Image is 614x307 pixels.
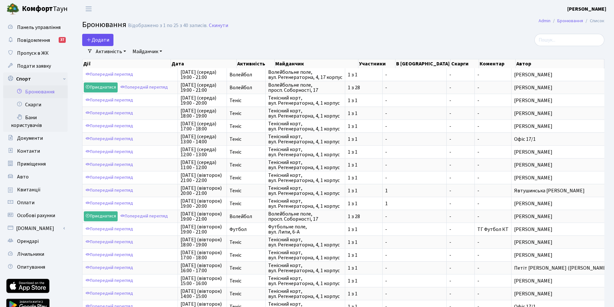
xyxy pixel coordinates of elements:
[385,201,444,206] span: 1
[348,162,380,168] span: 1 з 1
[268,250,342,260] span: Тенісний корт, вул. Регенераторна, 4, 1 корпус
[514,201,613,206] span: [PERSON_NAME]
[449,124,472,129] span: -
[477,84,479,91] span: -
[348,137,380,142] span: 1 з 1
[348,214,380,219] span: 1 з 28
[268,95,342,106] span: Тенісний корт, вул. Регенераторна, 4, 1 корпус
[180,224,224,235] span: [DATE] (вівторок) 19:00 - 21:00
[237,59,275,68] th: Активність
[229,265,263,271] span: Теніс
[348,227,380,232] span: 1 з 1
[84,134,135,144] a: Попередній перегляд
[385,188,444,193] span: 1
[479,59,516,68] th: Коментар
[567,5,606,13] a: [PERSON_NAME]
[229,188,263,193] span: Теніс
[3,170,68,183] a: Авто
[180,70,224,80] span: [DATE] (середа) 19:00 - 21:00
[130,46,165,57] a: Майданчик
[82,34,113,46] button: Додати
[268,70,342,80] span: Волейбольне поле, вул. Регенераторна, 4, 17 корпус
[348,291,380,296] span: 1 з 1
[477,277,479,284] span: -
[514,214,613,219] span: [PERSON_NAME]
[477,187,479,194] span: -
[534,34,604,46] input: Пошук...
[268,147,342,157] span: Тенісний корт, вул. Регенераторна, 4, 1 корпус
[348,240,380,245] span: 1 з 1
[514,149,613,155] span: [PERSON_NAME]
[358,59,396,68] th: Участники
[268,276,342,286] span: Тенісний корт, вул. Регенераторна, 4, 1 корпус
[268,224,342,235] span: Футбольне поле, вул. Липи, 6-А
[3,132,68,145] a: Документи
[229,85,263,90] span: Волейбол
[17,251,44,258] span: Лічильники
[84,237,135,247] a: Попередній перегляд
[348,124,380,129] span: 1 з 1
[449,201,472,206] span: -
[449,111,472,116] span: -
[449,265,472,271] span: -
[385,137,444,142] span: -
[268,198,342,209] span: Тенісний корт, вул. Регенераторна, 4, 1 корпус
[514,240,613,245] span: [PERSON_NAME]
[385,291,444,296] span: -
[229,201,263,206] span: Теніс
[3,235,68,248] a: Орендарі
[385,278,444,283] span: -
[81,4,97,14] button: Переключити навігацію
[348,253,380,258] span: 1 з 1
[180,198,224,209] span: [DATE] (вівторок) 19:00 - 20:00
[395,59,451,68] th: В [GEOGRAPHIC_DATA]
[477,136,479,143] span: -
[268,211,342,222] span: Волейбольне поле, просп. Соборності, 17
[3,21,68,34] a: Панель управління
[529,14,614,28] nav: breadcrumb
[229,227,263,232] span: Футбол
[477,174,479,181] span: -
[3,209,68,222] a: Особові рахунки
[385,72,444,77] span: -
[209,23,228,29] a: Скинути
[229,175,263,180] span: Теніс
[180,108,224,119] span: [DATE] (середа) 18:00 - 19:00
[477,97,479,104] span: -
[268,237,342,247] span: Тенісний корт, вул. Регенераторна, 4, 1 корпус
[477,110,479,117] span: -
[385,227,444,232] span: -
[449,227,472,232] span: -
[84,160,135,170] a: Попередній перегляд
[514,188,613,193] span: Явтушинська [PERSON_NAME]
[229,240,263,245] span: Теніс
[348,72,380,77] span: 1 з 1
[514,98,613,103] span: [PERSON_NAME]
[3,111,68,132] a: Бани користувачів
[514,253,613,258] span: [PERSON_NAME]
[514,278,613,283] span: [PERSON_NAME]
[180,211,224,222] span: [DATE] (вівторок) 19:00 - 21:00
[3,158,68,170] a: Приміщення
[84,289,135,299] a: Попередній перегляд
[229,253,263,258] span: Теніс
[477,200,479,207] span: -
[477,161,479,168] span: -
[514,175,613,180] span: [PERSON_NAME]
[84,95,135,105] a: Попередній перегляд
[385,253,444,258] span: -
[229,214,263,219] span: Волейбол
[17,238,39,245] span: Орендарі
[477,71,479,78] span: -
[84,276,135,286] a: Попередній перегляд
[180,95,224,106] span: [DATE] (середа) 19:00 - 20:00
[385,214,444,219] span: -
[348,98,380,103] span: 1 з 1
[514,124,613,129] span: [PERSON_NAME]
[17,37,50,44] span: Повідомлення
[84,121,135,131] a: Попередній перегляд
[3,60,68,72] a: Подати заявку
[3,47,68,60] a: Пропуск в ЖК
[17,186,41,193] span: Квитанції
